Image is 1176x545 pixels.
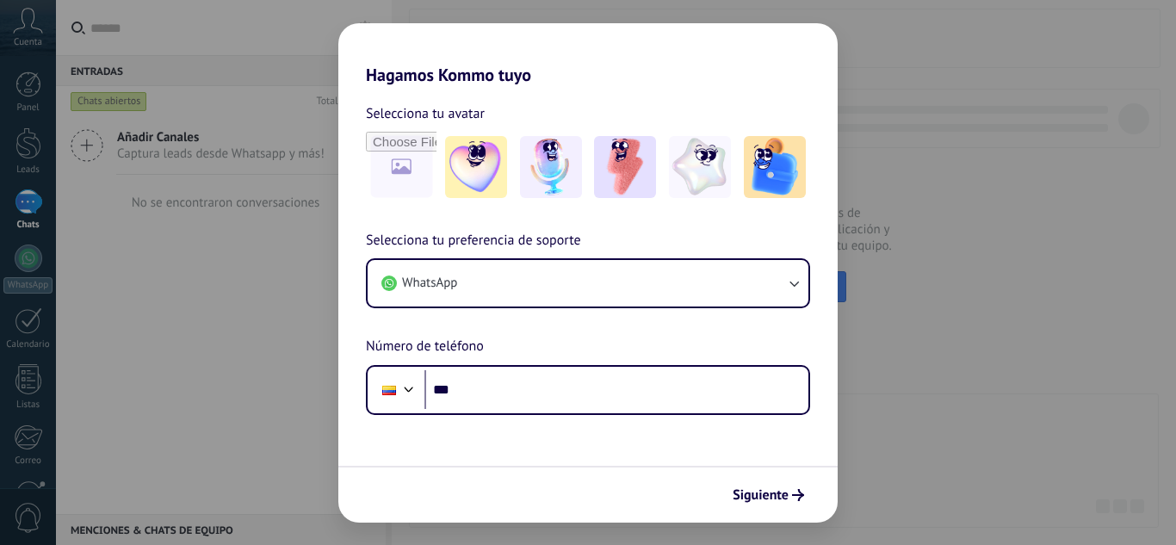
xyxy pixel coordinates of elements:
[669,136,731,198] img: -4.jpeg
[725,480,812,510] button: Siguiente
[338,23,838,85] h2: Hagamos Kommo tuyo
[366,336,484,358] span: Número de teléfono
[402,275,457,292] span: WhatsApp
[366,102,485,125] span: Selecciona tu avatar
[366,230,581,252] span: Selecciona tu preferencia de soporte
[373,372,405,408] div: Colombia: + 57
[744,136,806,198] img: -5.jpeg
[733,489,789,501] span: Siguiente
[368,260,808,307] button: WhatsApp
[594,136,656,198] img: -3.jpeg
[445,136,507,198] img: -1.jpeg
[520,136,582,198] img: -2.jpeg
